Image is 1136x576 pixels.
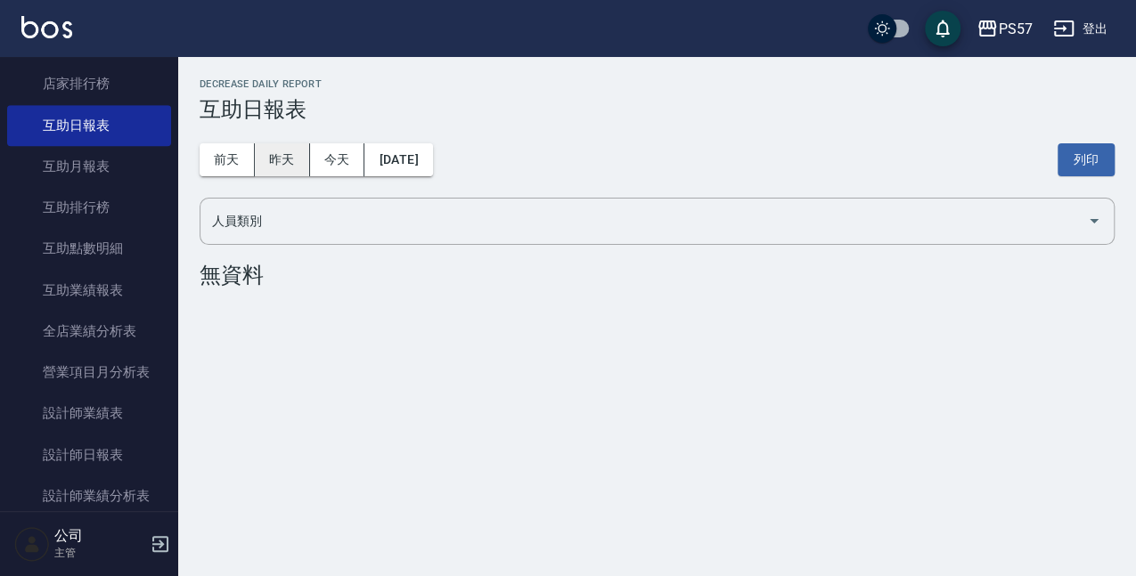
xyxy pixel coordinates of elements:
[7,393,171,434] a: 設計師業績表
[7,187,171,228] a: 互助排行榜
[925,11,960,46] button: save
[7,63,171,104] a: 店家排行榜
[7,352,171,393] a: 營業項目月分析表
[998,18,1032,40] div: PS57
[7,270,171,311] a: 互助業績報表
[200,143,255,176] button: 前天
[7,434,171,475] a: 設計師日報表
[1058,143,1115,176] button: 列印
[1046,12,1115,45] button: 登出
[54,545,145,561] p: 主管
[364,143,432,176] button: [DATE]
[208,206,1080,237] input: 人員名稱
[7,105,171,146] a: 互助日報表
[255,143,310,176] button: 昨天
[14,526,50,562] img: Person
[7,146,171,187] a: 互助月報表
[7,475,171,516] a: 設計師業績分析表
[1080,207,1108,235] button: Open
[21,16,72,38] img: Logo
[54,527,145,545] h5: 公司
[200,78,1115,90] h2: Decrease Daily Report
[200,263,1115,288] div: 無資料
[7,311,171,352] a: 全店業績分析表
[969,11,1039,47] button: PS57
[7,228,171,269] a: 互助點數明細
[310,143,365,176] button: 今天
[200,97,1115,122] h3: 互助日報表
